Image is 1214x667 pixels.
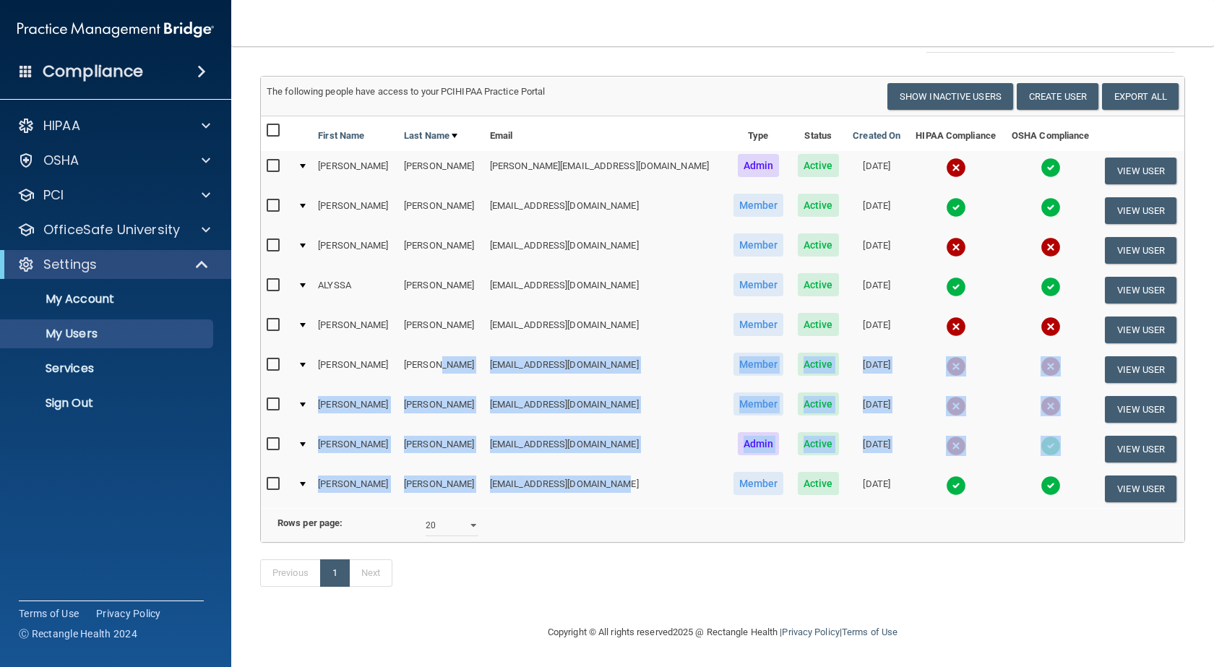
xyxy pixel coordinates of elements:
[1102,83,1179,110] a: Export All
[946,396,966,416] img: cross.ca9f0e7f.svg
[738,432,780,455] span: Admin
[726,116,791,151] th: Type
[1041,277,1061,297] img: tick.e7d51cea.svg
[842,627,897,637] a: Terms of Use
[17,15,214,44] img: PMB logo
[1041,475,1061,496] img: tick.e7d51cea.svg
[19,606,79,621] a: Terms of Use
[318,127,364,145] a: First Name
[733,472,784,495] span: Member
[845,310,908,350] td: [DATE]
[733,194,784,217] span: Member
[733,313,784,336] span: Member
[398,310,484,350] td: [PERSON_NAME]
[484,390,726,429] td: [EMAIL_ADDRESS][DOMAIN_NAME]
[798,154,839,177] span: Active
[946,317,966,337] img: cross.ca9f0e7f.svg
[845,191,908,231] td: [DATE]
[845,231,908,270] td: [DATE]
[1105,237,1176,264] button: View User
[43,221,180,238] p: OfficeSafe University
[349,559,392,587] a: Next
[1017,83,1098,110] button: Create User
[17,152,210,169] a: OSHA
[1041,317,1061,337] img: cross.ca9f0e7f.svg
[1041,237,1061,257] img: cross.ca9f0e7f.svg
[9,292,207,306] p: My Account
[1105,475,1176,502] button: View User
[484,310,726,350] td: [EMAIL_ADDRESS][DOMAIN_NAME]
[733,392,784,416] span: Member
[320,559,350,587] a: 1
[908,116,1004,151] th: HIPAA Compliance
[798,432,839,455] span: Active
[312,469,398,508] td: [PERSON_NAME]
[484,231,726,270] td: [EMAIL_ADDRESS][DOMAIN_NAME]
[312,191,398,231] td: [PERSON_NAME]
[946,197,966,218] img: tick.e7d51cea.svg
[260,559,321,587] a: Previous
[733,273,784,296] span: Member
[43,61,143,82] h4: Compliance
[9,361,207,376] p: Services
[845,429,908,469] td: [DATE]
[459,609,986,655] div: Copyright © All rights reserved 2025 @ Rectangle Health | |
[398,191,484,231] td: [PERSON_NAME]
[845,151,908,191] td: [DATE]
[484,116,726,151] th: Email
[1105,436,1176,462] button: View User
[791,116,845,151] th: Status
[404,127,457,145] a: Last Name
[798,273,839,296] span: Active
[43,256,97,273] p: Settings
[9,327,207,341] p: My Users
[312,270,398,310] td: ALYSSA
[946,356,966,376] img: cross.ca9f0e7f.svg
[845,469,908,508] td: [DATE]
[798,392,839,416] span: Active
[484,469,726,508] td: [EMAIL_ADDRESS][DOMAIN_NAME]
[798,194,839,217] span: Active
[398,390,484,429] td: [PERSON_NAME]
[946,436,966,456] img: cross.ca9f0e7f.svg
[484,429,726,469] td: [EMAIL_ADDRESS][DOMAIN_NAME]
[946,475,966,496] img: tick.e7d51cea.svg
[9,396,207,410] p: Sign Out
[17,221,210,238] a: OfficeSafe University
[43,186,64,204] p: PCI
[398,469,484,508] td: [PERSON_NAME]
[798,313,839,336] span: Active
[1105,396,1176,423] button: View User
[398,350,484,390] td: [PERSON_NAME]
[845,270,908,310] td: [DATE]
[398,270,484,310] td: [PERSON_NAME]
[17,256,210,273] a: Settings
[312,231,398,270] td: [PERSON_NAME]
[312,350,398,390] td: [PERSON_NAME]
[1142,567,1197,622] iframe: Drift Widget Chat Controller
[1105,356,1176,383] button: View User
[312,151,398,191] td: [PERSON_NAME]
[484,350,726,390] td: [EMAIL_ADDRESS][DOMAIN_NAME]
[96,606,161,621] a: Privacy Policy
[853,127,900,145] a: Created On
[17,186,210,204] a: PCI
[782,627,839,637] a: Privacy Policy
[1041,396,1061,416] img: cross.ca9f0e7f.svg
[484,191,726,231] td: [EMAIL_ADDRESS][DOMAIN_NAME]
[398,151,484,191] td: [PERSON_NAME]
[19,627,137,641] span: Ⓒ Rectangle Health 2024
[1105,158,1176,184] button: View User
[887,83,1013,110] button: Show Inactive Users
[43,117,80,134] p: HIPAA
[398,231,484,270] td: [PERSON_NAME]
[43,152,79,169] p: OSHA
[267,86,546,97] span: The following people have access to your PCIHIPAA Practice Portal
[312,310,398,350] td: [PERSON_NAME]
[1105,277,1176,304] button: View User
[1105,197,1176,224] button: View User
[484,151,726,191] td: [PERSON_NAME][EMAIL_ADDRESS][DOMAIN_NAME]
[1105,317,1176,343] button: View User
[845,350,908,390] td: [DATE]
[946,237,966,257] img: cross.ca9f0e7f.svg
